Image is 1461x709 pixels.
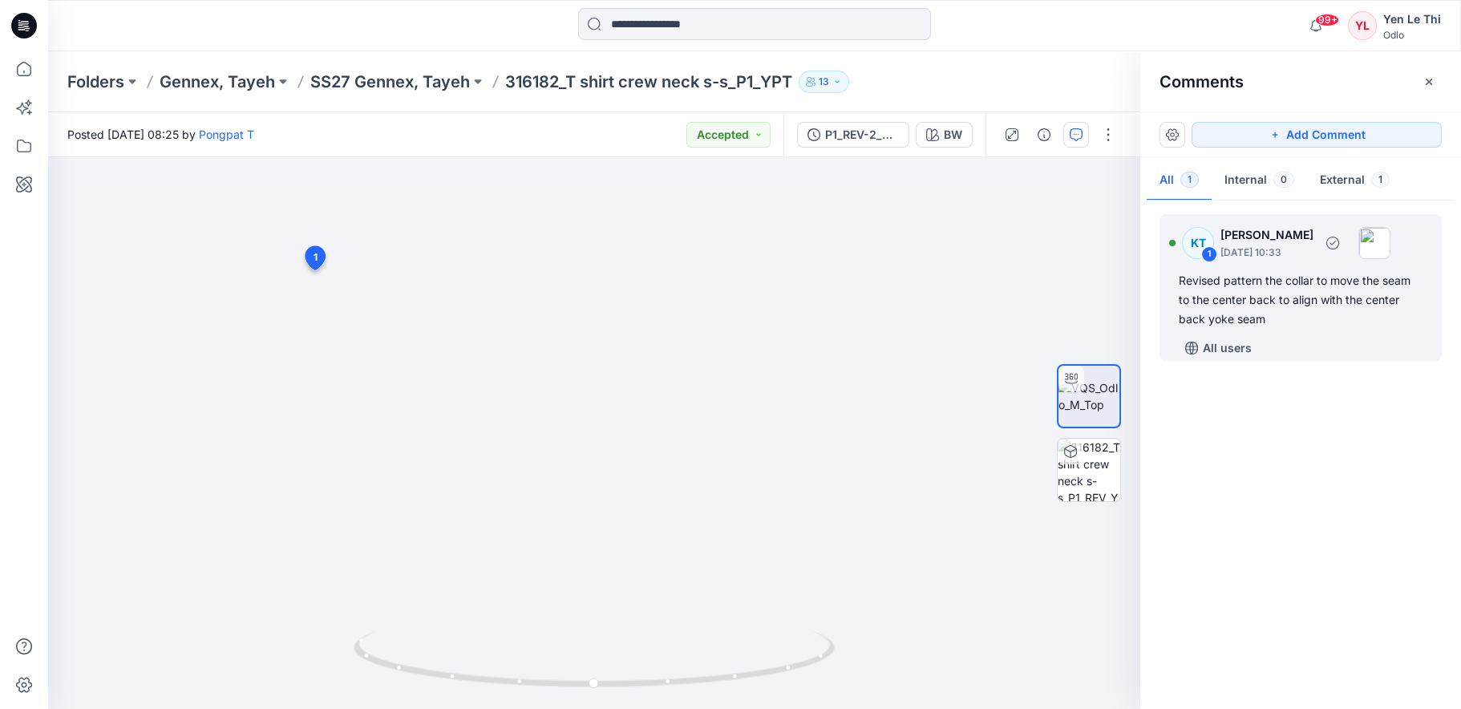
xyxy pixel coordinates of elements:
div: Revised pattern the collar to move the seam to the center back to align with the center back yoke... [1179,271,1423,329]
span: Posted [DATE] 08:25 by [67,126,254,143]
div: Yen Le Thi [1383,10,1441,29]
p: [DATE] 10:33 [1220,245,1313,261]
button: All [1147,160,1212,201]
button: Internal [1212,160,1307,201]
button: Details [1031,122,1057,148]
button: 13 [799,71,849,93]
button: Add Comment [1192,122,1442,148]
button: All users [1179,335,1258,361]
div: BW [944,126,962,144]
h2: Comments [1159,72,1244,91]
a: Gennex, Tayeh [160,71,275,93]
span: 99+ [1315,14,1339,26]
button: External [1307,160,1402,201]
div: 1 [1201,246,1217,262]
a: SS27 Gennex, Tayeh [310,71,470,93]
div: YL [1348,11,1377,40]
p: 316182_T shirt crew neck s-s_P1_YPT [505,71,792,93]
span: 1 [1371,172,1390,188]
p: [PERSON_NAME] [1220,225,1313,245]
span: 1 [1180,172,1199,188]
img: 316182_T shirt crew neck s-s_P1_REV_YPT BW [1058,439,1120,501]
div: KT [1182,227,1214,259]
p: All users [1203,338,1252,358]
button: BW [916,122,973,148]
div: Odlo [1383,29,1441,41]
button: P1_REV-2_YPT [797,122,909,148]
img: VQS_Odlo_M_Top [1058,379,1119,413]
p: 13 [819,73,829,91]
span: 0 [1273,172,1294,188]
a: Folders [67,71,124,93]
a: Pongpat T [199,128,254,141]
div: P1_REV-2_YPT [825,126,899,144]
